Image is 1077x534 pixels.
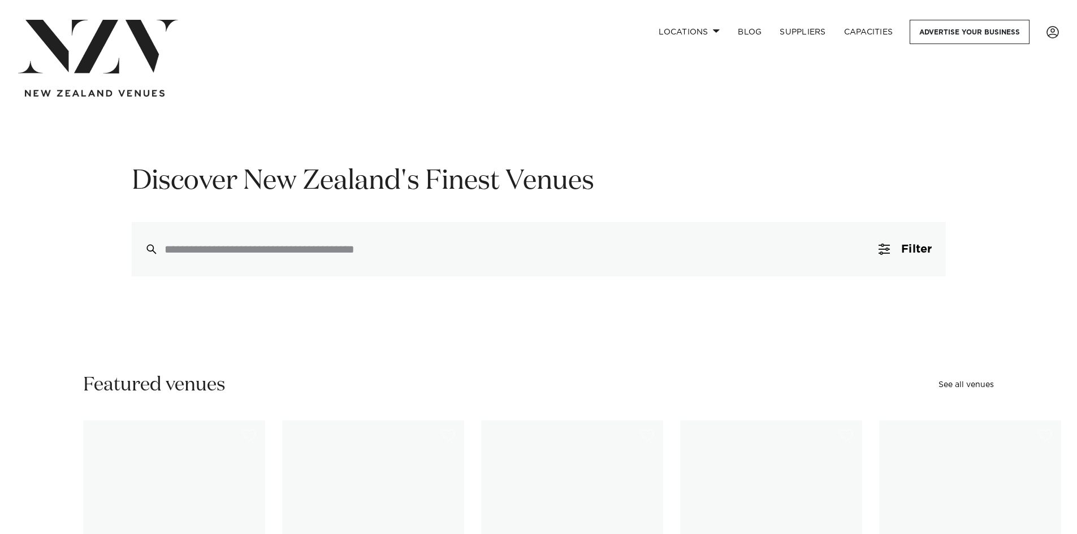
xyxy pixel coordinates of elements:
[910,20,1030,44] a: Advertise your business
[938,381,994,389] a: See all venues
[18,20,178,73] img: nzv-logo.png
[650,20,729,44] a: Locations
[25,90,165,97] img: new-zealand-venues-text.png
[835,20,902,44] a: Capacities
[771,20,834,44] a: SUPPLIERS
[83,372,226,398] h2: Featured venues
[901,244,932,255] span: Filter
[132,164,946,199] h1: Discover New Zealand's Finest Venues
[865,222,945,276] button: Filter
[729,20,771,44] a: BLOG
